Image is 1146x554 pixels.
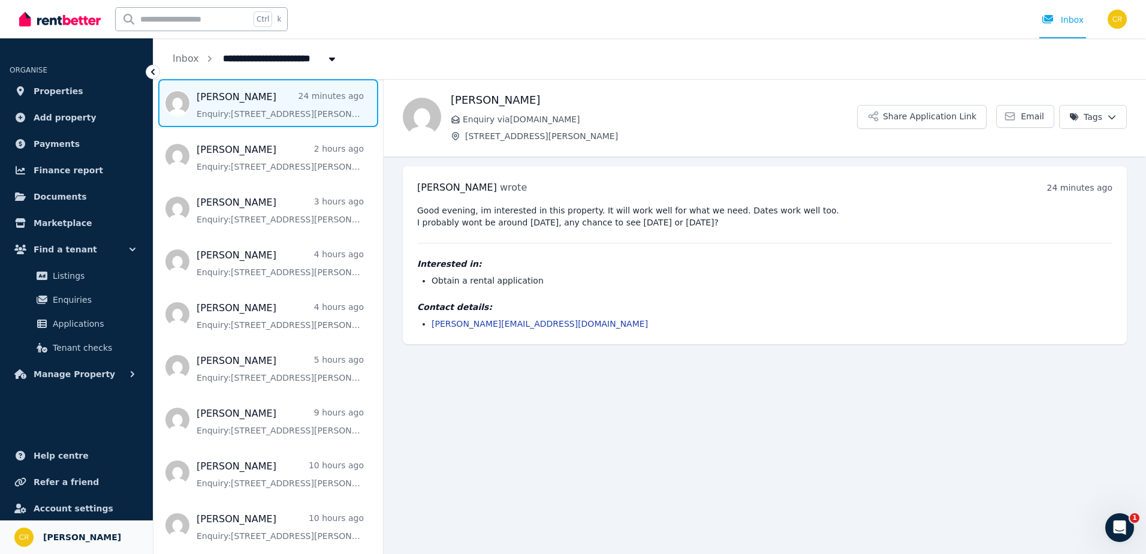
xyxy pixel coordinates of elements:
[34,110,96,125] span: Add property
[197,248,364,278] a: [PERSON_NAME]4 hours agoEnquiry:[STREET_ADDRESS][PERSON_NAME].
[996,105,1054,128] a: Email
[14,288,138,312] a: Enquiries
[197,459,364,489] a: [PERSON_NAME]10 hours agoEnquiry:[STREET_ADDRESS][PERSON_NAME].
[10,132,143,156] a: Payments
[53,269,134,283] span: Listings
[19,10,101,28] img: RentBetter
[463,113,857,125] span: Enquiry via [DOMAIN_NAME]
[197,512,364,542] a: [PERSON_NAME]10 hours agoEnquiry:[STREET_ADDRESS][PERSON_NAME].
[432,319,648,329] a: [PERSON_NAME][EMAIL_ADDRESS][DOMAIN_NAME]
[10,211,143,235] a: Marketplace
[173,53,199,64] a: Inbox
[34,501,113,516] span: Account settings
[1042,14,1084,26] div: Inbox
[10,444,143,468] a: Help centre
[34,475,99,489] span: Refer a friend
[153,38,357,79] nav: Breadcrumb
[10,158,143,182] a: Finance report
[417,182,497,193] span: [PERSON_NAME]
[153,74,383,554] nav: Message list
[417,301,1112,313] h4: Contact details:
[34,242,97,257] span: Find a tenant
[465,130,857,142] span: [STREET_ADDRESS][PERSON_NAME]
[10,496,143,520] a: Account settings
[14,312,138,336] a: Applications
[10,470,143,494] a: Refer a friend
[277,14,281,24] span: k
[53,341,134,355] span: Tenant checks
[254,11,272,27] span: Ctrl
[197,354,364,384] a: [PERSON_NAME]5 hours agoEnquiry:[STREET_ADDRESS][PERSON_NAME].
[1059,105,1127,129] button: Tags
[34,189,87,204] span: Documents
[34,84,83,98] span: Properties
[197,195,364,225] a: [PERSON_NAME]3 hours agoEnquiry:[STREET_ADDRESS][PERSON_NAME].
[451,92,857,109] h1: [PERSON_NAME]
[857,105,987,129] button: Share Application Link
[34,216,92,230] span: Marketplace
[10,185,143,209] a: Documents
[10,237,143,261] button: Find a tenant
[432,275,1112,287] li: Obtain a rental application
[10,79,143,103] a: Properties
[10,106,143,130] a: Add property
[10,362,143,386] button: Manage Property
[403,98,441,136] img: John
[53,317,134,331] span: Applications
[197,143,364,173] a: [PERSON_NAME]2 hours agoEnquiry:[STREET_ADDRESS][PERSON_NAME].
[1047,183,1112,192] time: 24 minutes ago
[34,367,115,381] span: Manage Property
[34,137,80,151] span: Payments
[53,293,134,307] span: Enquiries
[34,163,103,177] span: Finance report
[14,528,34,547] img: Charles Russell-Smith
[500,182,527,193] span: wrote
[43,530,121,544] span: [PERSON_NAME]
[14,264,138,288] a: Listings
[10,66,47,74] span: ORGANISE
[1021,110,1044,122] span: Email
[1105,513,1134,542] iframe: Intercom live chat
[197,407,364,436] a: [PERSON_NAME]9 hours agoEnquiry:[STREET_ADDRESS][PERSON_NAME].
[197,90,364,120] a: [PERSON_NAME]24 minutes agoEnquiry:[STREET_ADDRESS][PERSON_NAME].
[1108,10,1127,29] img: Charles Russell-Smith
[197,301,364,331] a: [PERSON_NAME]4 hours agoEnquiry:[STREET_ADDRESS][PERSON_NAME].
[417,258,1112,270] h4: Interested in:
[417,204,1112,228] pre: Good evening, im interested in this property. It will work well for what we need. Dates work well...
[1130,513,1139,523] span: 1
[14,336,138,360] a: Tenant checks
[1069,111,1102,123] span: Tags
[34,448,89,463] span: Help centre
